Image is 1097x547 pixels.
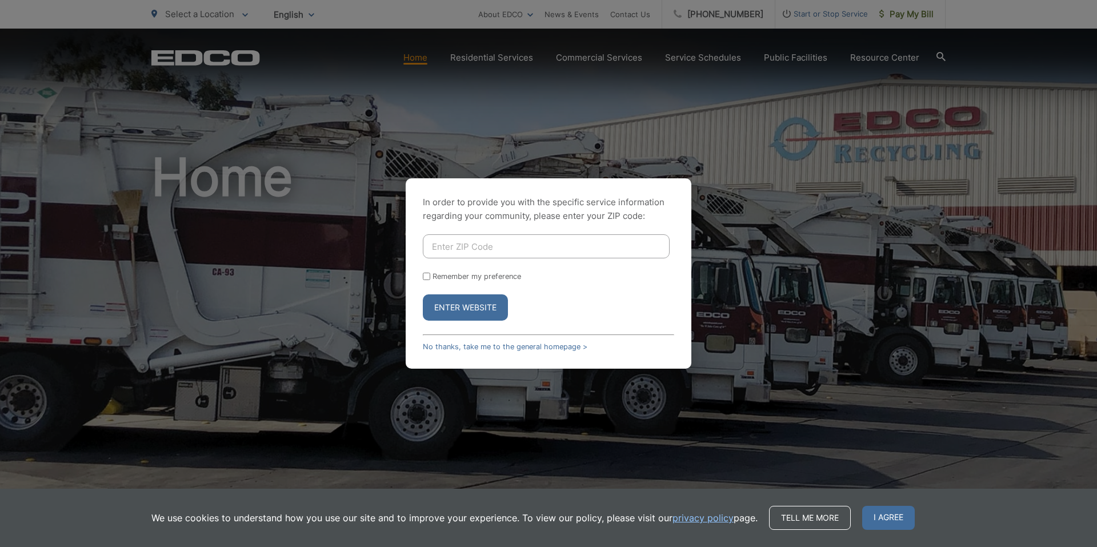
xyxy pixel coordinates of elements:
[433,272,521,281] label: Remember my preference
[672,511,734,525] a: privacy policy
[423,342,587,351] a: No thanks, take me to the general homepage >
[862,506,915,530] span: I agree
[423,234,670,258] input: Enter ZIP Code
[423,294,508,321] button: Enter Website
[423,195,674,223] p: In order to provide you with the specific service information regarding your community, please en...
[769,506,851,530] a: Tell me more
[151,511,758,525] p: We use cookies to understand how you use our site and to improve your experience. To view our pol...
